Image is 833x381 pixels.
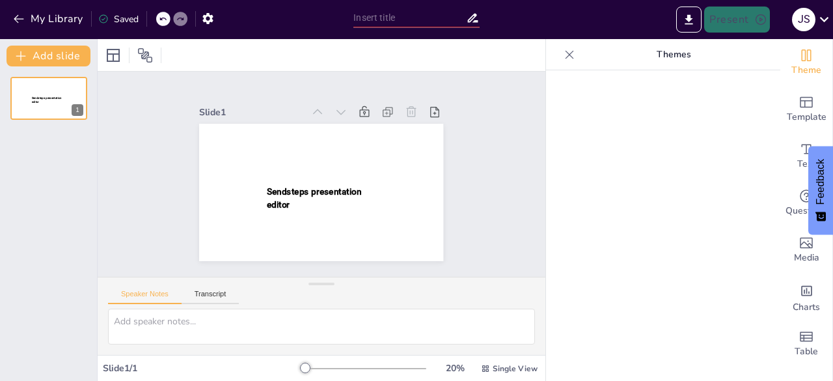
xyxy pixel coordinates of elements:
div: Get real-time input from your audience [780,180,832,227]
div: 1 [72,104,83,116]
div: Add text boxes [780,133,832,180]
span: Charts [793,300,820,315]
button: Transcript [182,290,239,304]
span: Position [137,48,153,63]
div: Change the overall theme [780,39,832,86]
div: Saved [98,13,139,25]
span: Questions [785,204,828,218]
span: Single View [493,363,538,374]
span: Media [794,251,819,265]
div: Add ready made slides [780,86,832,133]
span: Text [797,157,815,171]
span: Sendsteps presentation editor [32,96,62,104]
div: J S [792,8,815,31]
div: Add images, graphics, shapes or video [780,227,832,274]
span: Feedback [815,159,826,205]
div: Layout [103,45,124,66]
button: J S [792,7,815,33]
button: Feedback - Show survey [808,146,833,234]
button: My Library [10,8,89,29]
div: Slide 1 [199,106,303,119]
span: Theme [791,63,821,78]
div: Add a table [780,320,832,367]
span: Sendsteps presentation editor [267,187,362,210]
div: Add charts and graphs [780,274,832,320]
span: Template [787,110,826,124]
button: Export to PowerPoint [676,7,702,33]
button: Present [704,7,769,33]
span: Table [795,345,818,359]
input: Insert title [353,8,465,27]
div: 1 [10,77,87,120]
p: Themes [580,39,767,70]
button: Add slide [7,46,90,66]
button: Speaker Notes [108,290,182,304]
div: 20 % [439,362,471,374]
div: Slide 1 / 1 [103,362,301,374]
